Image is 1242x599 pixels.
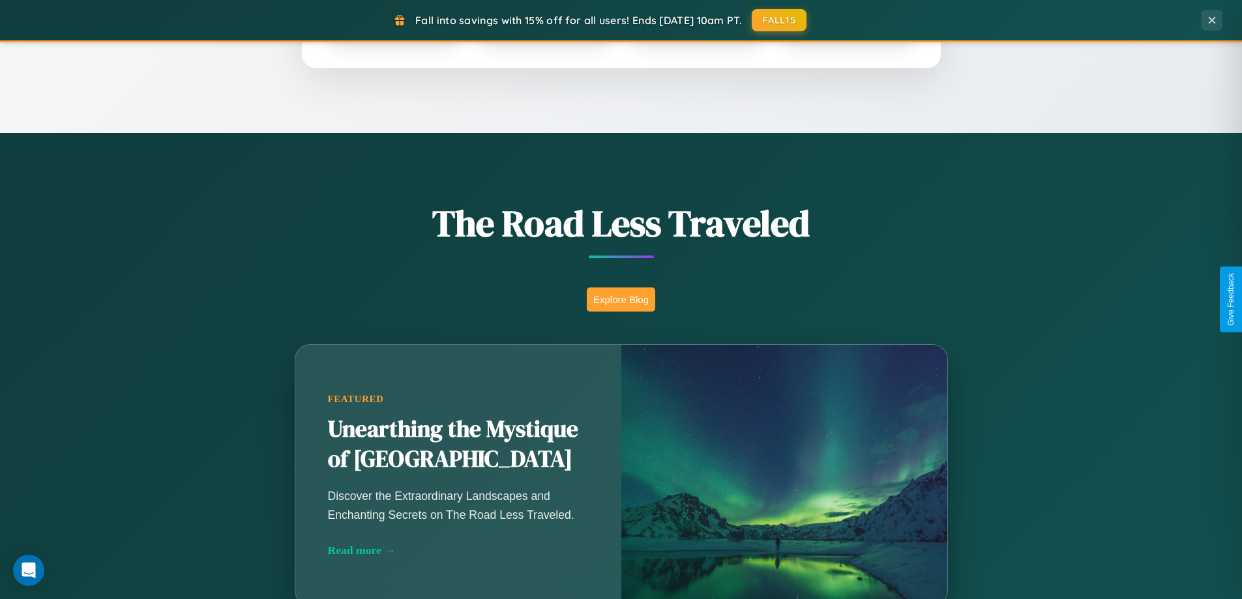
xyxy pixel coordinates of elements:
h2: Unearthing the Mystique of [GEOGRAPHIC_DATA] [328,415,589,475]
button: Explore Blog [587,287,655,312]
div: Featured [328,394,589,405]
div: Give Feedback [1226,273,1235,326]
button: FALL15 [752,9,806,31]
div: Open Intercom Messenger [13,555,44,586]
h1: The Road Less Traveled [230,198,1013,248]
div: Read more → [328,544,589,557]
p: Discover the Extraordinary Landscapes and Enchanting Secrets on The Road Less Traveled. [328,487,589,523]
span: Fall into savings with 15% off for all users! Ends [DATE] 10am PT. [415,14,742,27]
